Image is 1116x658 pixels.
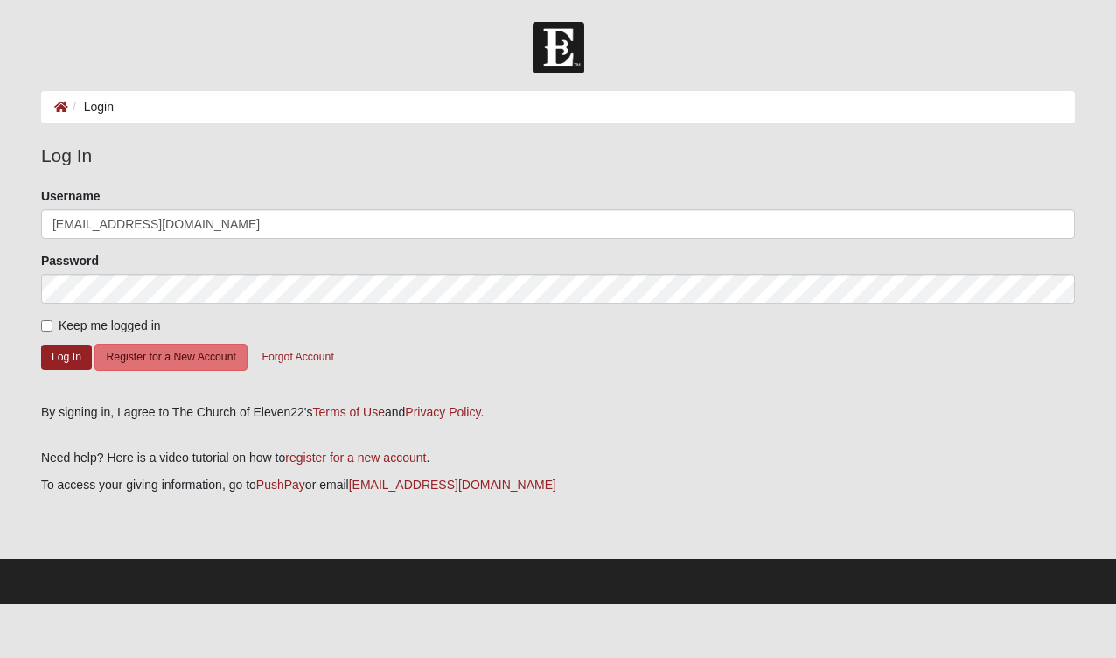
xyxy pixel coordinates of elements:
legend: Log In [41,142,1075,170]
button: Forgot Account [250,344,345,371]
li: Login [68,98,114,116]
img: Church of Eleven22 Logo [533,22,584,73]
a: register for a new account [285,451,426,465]
label: Password [41,252,99,269]
input: Keep me logged in [41,320,52,332]
a: [EMAIL_ADDRESS][DOMAIN_NAME] [349,478,556,492]
button: Log In [41,345,92,370]
a: Terms of Use [313,405,385,419]
a: Privacy Policy [405,405,480,419]
button: Register for a New Account [94,344,247,371]
a: PushPay [256,478,305,492]
div: By signing in, I agree to The Church of Eleven22's and . [41,403,1075,422]
label: Username [41,187,101,205]
p: To access your giving information, go to or email [41,476,1075,494]
span: Keep me logged in [59,318,161,332]
p: Need help? Here is a video tutorial on how to . [41,449,1075,467]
